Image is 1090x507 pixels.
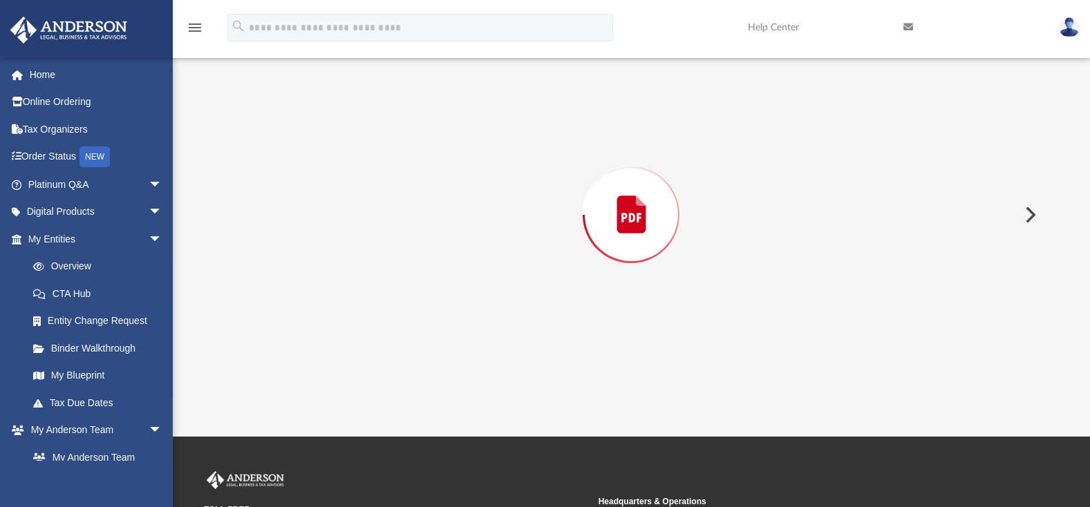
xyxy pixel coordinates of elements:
[79,146,110,167] div: NEW
[19,389,183,417] a: Tax Due Dates
[1014,195,1044,234] button: Next File
[19,362,176,390] a: My Blueprint
[19,253,183,280] a: Overview
[231,19,246,34] i: search
[19,443,169,471] a: My Anderson Team
[6,17,131,44] img: Anderson Advisors Platinum Portal
[149,171,176,199] span: arrow_drop_down
[10,88,183,116] a: Online Ordering
[149,417,176,445] span: arrow_drop_down
[10,143,183,171] a: Order StatusNEW
[10,198,183,226] a: Digital Productsarrow_drop_down
[10,171,183,198] a: Platinum Q&Aarrow_drop_down
[187,26,203,36] a: menu
[10,417,176,444] a: My Anderson Teamarrow_drop_down
[10,225,183,253] a: My Entitiesarrow_drop_down
[19,307,183,335] a: Entity Change Request
[1059,17,1080,37] img: User Pic
[19,334,183,362] a: Binder Walkthrough
[10,115,183,143] a: Tax Organizers
[149,198,176,227] span: arrow_drop_down
[19,280,183,307] a: CTA Hub
[10,61,183,88] a: Home
[187,19,203,36] i: menu
[204,471,287,489] img: Anderson Advisors Platinum Portal
[149,225,176,254] span: arrow_drop_down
